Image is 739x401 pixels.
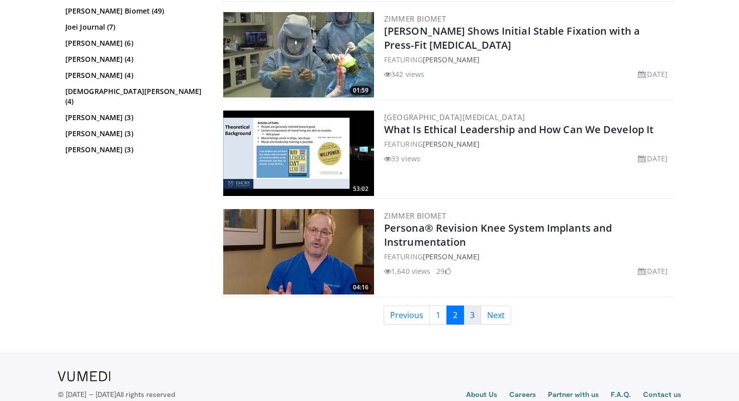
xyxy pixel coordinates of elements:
[446,306,464,325] a: 2
[384,123,654,136] a: What Is Ethical Leadership and How Can We Develop It
[350,184,372,193] span: 53:02
[384,139,672,149] div: FEATURING
[384,24,640,52] a: [PERSON_NAME] Shows Initial Stable Fixation with a Press-Fit [MEDICAL_DATA]
[350,86,372,95] span: 01:59
[223,111,374,196] a: 53:02
[221,306,674,325] nav: Search results pages
[65,129,204,139] a: [PERSON_NAME] (3)
[65,145,204,155] a: [PERSON_NAME] (3)
[423,55,480,64] a: [PERSON_NAME]
[384,211,446,221] a: Zimmer Biomet
[223,12,374,97] a: 01:59
[384,251,672,262] div: FEATURING
[384,306,430,325] a: Previous
[384,54,672,65] div: FEATURING
[436,266,450,276] li: 29
[384,69,424,79] li: 342 views
[65,54,204,64] a: [PERSON_NAME] (4)
[638,153,668,164] li: [DATE]
[65,70,204,80] a: [PERSON_NAME] (4)
[58,371,111,381] img: VuMedi Logo
[223,111,374,196] img: 0b7eb30d-1075-499c-93d2-f109bd54401a.300x170_q85_crop-smart_upscale.jpg
[58,389,175,399] p: © [DATE] – [DATE]
[116,390,175,398] span: All rights reserved
[384,221,612,249] a: Persona® Revision Knee System Implants and Instrumentation
[350,283,372,292] span: 04:16
[423,139,480,149] a: [PERSON_NAME]
[638,266,668,276] li: [DATE]
[223,12,374,97] img: 6bc46ad6-b634-4876-a934-24d4e08d5fac.300x170_q85_crop-smart_upscale.jpg
[384,153,420,164] li: 33 views
[384,14,446,24] a: Zimmer Biomet
[65,6,204,16] a: [PERSON_NAME] Biomet (49)
[638,69,668,79] li: [DATE]
[65,113,204,123] a: [PERSON_NAME] (3)
[481,306,511,325] a: Next
[429,306,447,325] a: 1
[223,209,374,294] a: 04:16
[384,112,525,122] a: [GEOGRAPHIC_DATA][MEDICAL_DATA]
[223,209,374,294] img: ca84d45e-8f05-4bb2-8d95-5e9a3f95d8cb.300x170_q85_crop-smart_upscale.jpg
[384,266,430,276] li: 1,640 views
[65,22,204,32] a: Joei Journal (7)
[464,306,481,325] a: 3
[65,86,204,107] a: [DEMOGRAPHIC_DATA][PERSON_NAME] (4)
[65,38,204,48] a: [PERSON_NAME] (6)
[423,252,480,261] a: [PERSON_NAME]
